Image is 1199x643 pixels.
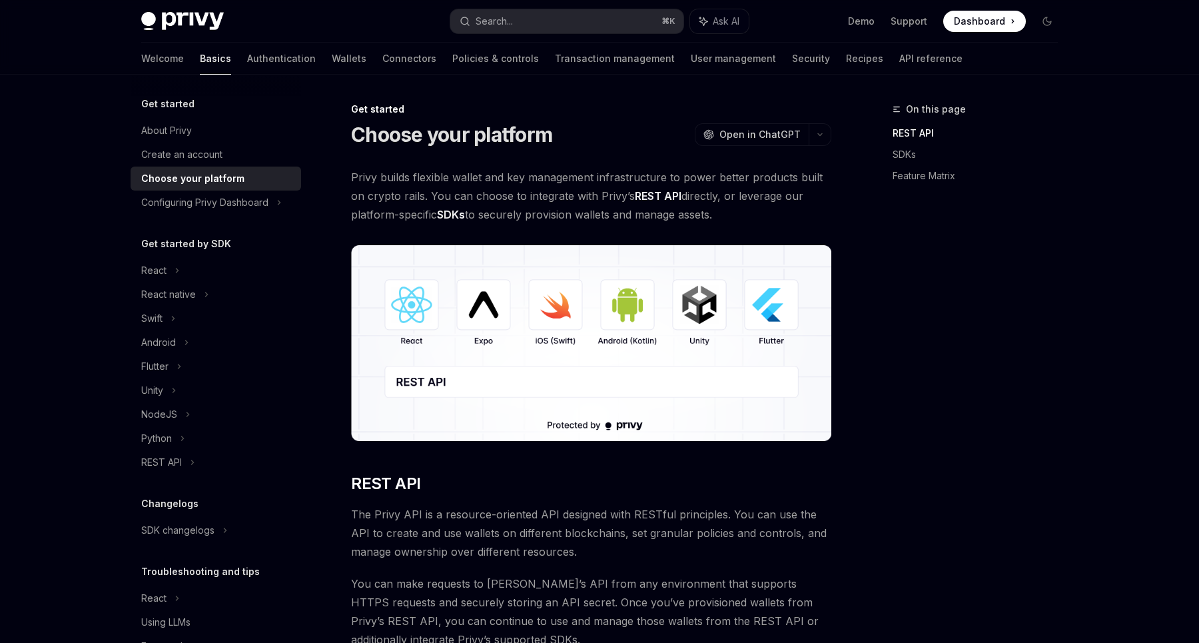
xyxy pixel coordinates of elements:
div: React [141,590,167,606]
div: React native [141,287,196,303]
img: images/Platform2.png [351,245,831,441]
a: Feature Matrix [893,165,1068,187]
a: API reference [899,43,963,75]
span: REST API [351,473,420,494]
a: Basics [200,43,231,75]
a: SDKs [893,144,1068,165]
button: Ask AI [690,9,749,33]
strong: SDKs [437,208,465,221]
a: Authentication [247,43,316,75]
h5: Get started [141,96,195,112]
img: dark logo [141,12,224,31]
span: ⌘ K [661,16,675,27]
a: Welcome [141,43,184,75]
div: Swift [141,311,163,326]
span: Open in ChatGPT [719,128,801,141]
a: REST API [893,123,1068,144]
button: Toggle dark mode [1036,11,1058,32]
div: Configuring Privy Dashboard [141,195,268,211]
div: React [141,263,167,279]
a: Transaction management [555,43,675,75]
div: Unity [141,382,163,398]
span: On this page [906,101,966,117]
div: SDK changelogs [141,522,214,538]
div: Android [141,334,176,350]
button: Search...⌘K [450,9,683,33]
span: The Privy API is a resource-oriented API designed with RESTful principles. You can use the API to... [351,505,831,561]
a: Demo [848,15,875,28]
span: Dashboard [954,15,1005,28]
a: Choose your platform [131,167,301,191]
a: Connectors [382,43,436,75]
a: User management [691,43,776,75]
h5: Changelogs [141,496,199,512]
div: Choose your platform [141,171,244,187]
div: NodeJS [141,406,177,422]
span: Privy builds flexible wallet and key management infrastructure to power better products built on ... [351,168,831,224]
strong: REST API [635,189,681,203]
a: Using LLMs [131,610,301,634]
div: About Privy [141,123,192,139]
a: Security [792,43,830,75]
div: Create an account [141,147,222,163]
div: Using LLMs [141,614,191,630]
a: Policies & controls [452,43,539,75]
a: Wallets [332,43,366,75]
span: Ask AI [713,15,739,28]
h5: Troubleshooting and tips [141,564,260,580]
a: Dashboard [943,11,1026,32]
a: About Privy [131,119,301,143]
div: REST API [141,454,182,470]
div: Flutter [141,358,169,374]
div: Get started [351,103,831,116]
a: Support [891,15,927,28]
a: Create an account [131,143,301,167]
h1: Choose your platform [351,123,552,147]
div: Search... [476,13,513,29]
a: Recipes [846,43,883,75]
h5: Get started by SDK [141,236,231,252]
button: Open in ChatGPT [695,123,809,146]
div: Python [141,430,172,446]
